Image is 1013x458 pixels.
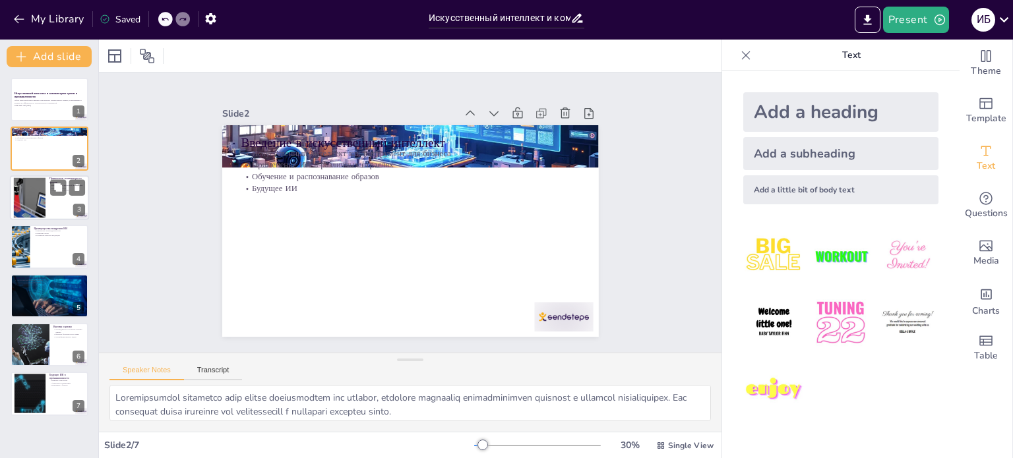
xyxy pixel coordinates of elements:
[104,45,125,67] div: Layout
[49,382,84,384] p: Адаптация к изменениям
[15,100,84,104] p: Обзор технологий искусственного интеллекта и компьютерного зрения, их применение и влияние на эфф...
[53,328,84,333] p: Необходимость в больших объемах данных
[960,229,1012,277] div: Add images, graphics, shapes or video
[11,274,88,318] div: 5
[883,7,949,33] button: Present
[231,144,495,384] p: Введение в искусственный интеллект
[855,7,880,33] button: Export to PowerPoint
[104,439,474,451] div: Slide 2 / 7
[11,372,88,415] div: 7
[960,182,1012,229] div: Get real-time input from your audience
[973,254,999,268] span: Media
[49,380,84,382] p: Развитие технологий
[971,64,1001,78] span: Theme
[810,292,871,353] img: 5.jpeg
[15,275,84,279] p: Примеры успешных кейсов
[34,230,84,233] p: Повышение производительности
[971,7,995,33] button: И Б
[11,225,88,268] div: 4
[15,136,84,139] p: Обучение и распознавание образов
[53,325,84,329] p: Вызовы и риски
[15,281,84,284] p: Использование [PERSON_NAME]
[15,134,84,136] p: Применение ИИ в различных отраслях
[73,105,84,117] div: 1
[974,349,998,363] span: Table
[109,366,184,380] button: Speaker Notes
[10,9,90,30] button: My Library
[73,302,84,314] div: 5
[49,189,85,192] p: Автоматизация сборки
[960,324,1012,372] div: Add a table
[810,225,871,287] img: 2.jpeg
[264,113,524,348] p: Будущее ИИ
[960,87,1012,134] div: Add ready made slides
[10,175,89,220] div: 3
[960,40,1012,87] div: Change the overall theme
[15,104,84,107] p: Generated with [URL]
[743,137,938,170] div: Add a subheading
[241,139,501,374] p: Искусственный интеллект как инструмент для бизнеса
[34,235,84,237] p: Улучшение качества продукции
[977,159,995,173] span: Text
[743,225,805,287] img: 1.jpeg
[743,359,805,420] img: 7.jpeg
[960,134,1012,182] div: Add text boxes
[877,292,938,353] img: 6.jpeg
[53,333,84,336] p: Вопросы безопасности и этики
[960,277,1012,324] div: Add charts and graphs
[15,129,84,132] p: Введение в искусственный интеллект
[109,385,711,421] textarea: Loremipsumdol sitametco adip elitse doeiusmodtem inc utlabor, etdolore magnaaliq enimadminimven q...
[73,155,84,167] div: 2
[971,8,995,32] div: И Б
[11,127,88,170] div: 2
[34,232,84,235] p: Снижение затрат
[972,304,1000,318] span: Charts
[49,384,84,387] p: Инновации в бизнесе
[73,351,84,362] div: 6
[965,206,1008,221] span: Questions
[668,440,714,451] span: Single View
[305,251,487,416] div: Slide 2
[139,48,155,64] span: Position
[53,335,84,338] p: Квалифицированные кадры
[877,225,938,287] img: 3.jpeg
[73,204,85,215] div: 3
[69,179,85,195] button: Delete Slide
[7,46,92,67] button: Add slide
[15,138,84,141] p: Будущее ИИ
[257,122,516,357] p: Обучение и распознавание образов
[100,13,140,26] div: Saved
[429,9,570,28] input: Insert title
[11,78,88,121] div: 1
[49,177,85,184] p: Применение компьютерного зрения
[743,292,805,353] img: 4.jpeg
[966,111,1006,126] span: Template
[49,373,84,380] p: Будущее ИИ в промышленности
[49,186,85,189] p: Контроль качества
[756,40,946,71] p: Text
[15,131,84,134] p: Искусственный интеллект как инструмент для бизнеса
[15,283,84,286] p: Примеры из разных отраслей
[49,184,85,186] p: Интерпретация визуальной информации
[73,253,84,265] div: 4
[15,279,84,281] p: Автоматизация проверки дефектов
[249,130,508,366] p: Применение ИИ в различных отраслях
[743,92,938,132] div: Add a heading
[614,439,646,451] div: 30 %
[73,400,84,412] div: 7
[184,366,243,380] button: Transcript
[50,179,66,195] button: Duplicate Slide
[15,92,77,99] strong: Искусственный интеллект и компьютерное зрение в промышленности
[11,323,88,366] div: 6
[743,175,938,204] div: Add a little bit of body text
[34,227,84,231] p: Преимущества внедрения ИИ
